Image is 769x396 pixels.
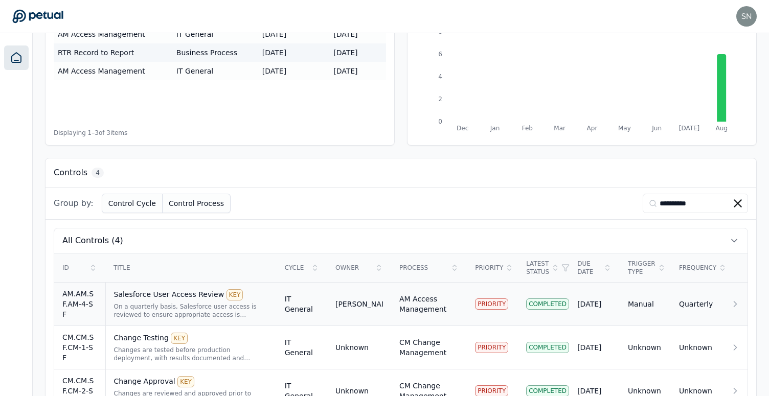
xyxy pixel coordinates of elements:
tspan: Mar [554,125,566,132]
td: AM Access Management [54,62,172,80]
button: All Controls (4) [54,228,748,253]
div: [DATE] [577,299,612,309]
div: KEY [177,376,194,387]
div: Cycle [285,264,319,272]
tspan: 8 [438,28,442,35]
tspan: 2 [438,96,442,103]
div: Owner [335,264,383,272]
div: Unknown [335,386,369,396]
div: Latest Status [526,260,561,276]
a: Go to Dashboard [12,9,63,24]
td: Unknown [671,326,722,369]
div: Change Approval [114,376,268,387]
div: [DATE] [577,342,612,353]
td: Unknown [620,326,671,369]
td: Manual [620,283,671,326]
td: IT General [277,326,327,369]
div: On a quarterly basis, Salesforce user access is reviewed to ensure appropriate access is maintain... [114,302,268,319]
div: Frequency [679,264,714,272]
button: Control Process [163,194,231,213]
td: IT General [277,283,327,326]
div: Title [114,264,268,272]
div: Changes are tested before production deployment, with results documented and retained for review ... [114,346,268,362]
div: AM Access Management [399,294,459,314]
tspan: Aug [716,125,728,132]
div: ID [62,264,97,272]
td: [DATE] [258,62,329,80]
td: [DATE] [329,25,386,44]
div: KEY [171,333,188,344]
tspan: Jan [490,125,500,132]
div: Trigger Type [628,260,663,276]
td: IT General [172,25,258,44]
td: Business Process [172,43,258,62]
td: [DATE] [258,25,329,44]
div: CM Change Management [399,337,459,358]
td: AM Access Management [54,25,172,44]
div: [PERSON_NAME] [335,299,383,309]
div: CM.CM.SF.CM-1-SF [62,332,97,363]
div: Salesforce User Access Review [114,289,268,300]
tspan: 0 [438,118,442,125]
div: Completed [526,298,569,310]
tspan: 4 [438,73,442,80]
h3: Controls [54,167,87,179]
tspan: [DATE] [679,125,700,132]
span: Group by: [54,197,94,209]
img: snir+arm@petual.ai [736,6,757,27]
td: IT General [172,62,258,80]
div: PRIORITY [475,342,508,353]
div: Completed [526,342,569,353]
td: [DATE] [329,62,386,80]
span: All Controls (4) [62,235,123,247]
div: Process [399,264,459,272]
tspan: Dec [457,125,468,132]
td: RTR Record to Report [54,43,172,62]
button: Control Cycle [102,194,163,213]
div: Change Testing [114,333,268,344]
div: Due Date [577,260,612,276]
div: AM.AM.SF.AM-4-SF [62,289,97,319]
tspan: Feb [522,125,533,132]
tspan: 6 [438,51,442,58]
tspan: May [618,125,631,132]
span: Displaying 1– 3 of 3 items [54,129,127,137]
div: PRIORITY [475,298,508,310]
tspan: Jun [651,125,662,132]
td: [DATE] [258,43,329,62]
div: KEY [227,289,243,300]
div: Priority [475,264,510,272]
div: [DATE] [577,386,612,396]
tspan: Apr [587,125,598,132]
a: Dashboard [4,45,29,70]
span: 4 [92,168,104,178]
td: Quarterly [671,283,722,326]
div: Unknown [335,342,369,353]
td: [DATE] [329,43,386,62]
